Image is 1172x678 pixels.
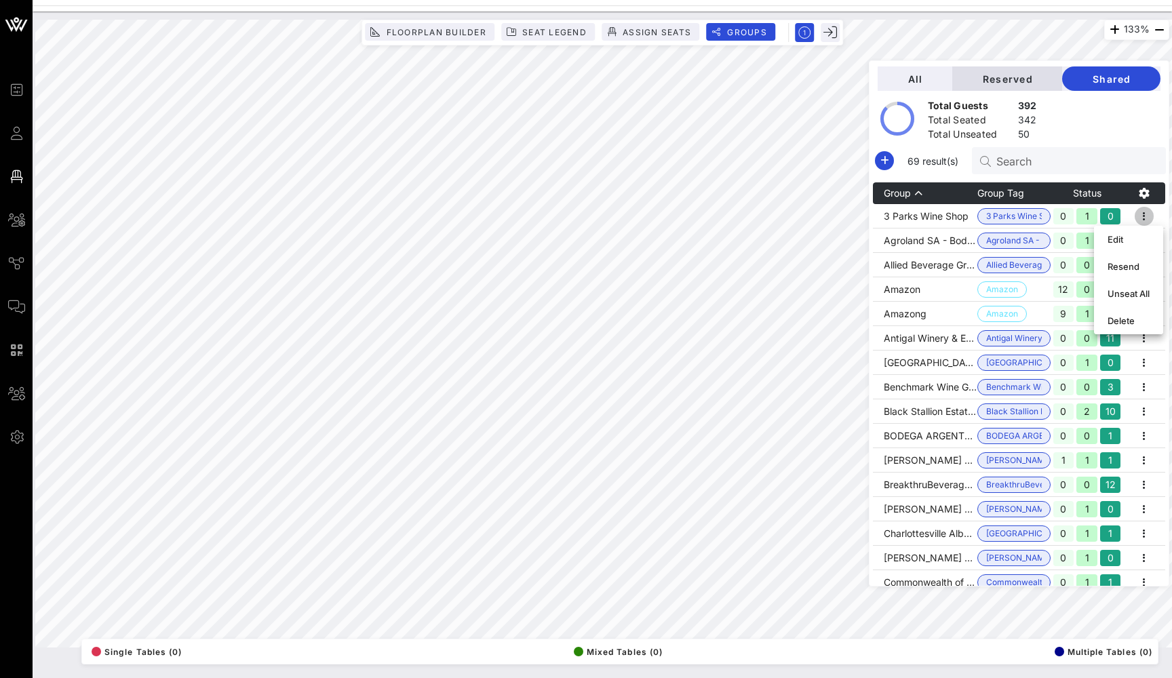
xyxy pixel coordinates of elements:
[986,428,1042,443] span: BODEGA ARGENTO & …
[1108,315,1150,326] div: Delete
[1100,403,1121,420] div: 10
[986,551,1042,565] span: [PERSON_NAME] & Partn…
[1100,355,1121,371] div: 0
[1076,452,1097,468] div: 1
[1076,257,1097,273] div: 0
[1076,550,1097,566] div: 1
[1100,208,1121,224] div: 0
[87,642,182,661] button: Single Tables (0)
[986,526,1042,541] span: [GEOGRAPHIC_DATA] A…
[1076,574,1097,591] div: 1
[1100,477,1121,493] div: 12
[92,647,182,657] span: Single Tables (0)
[1051,182,1124,204] th: Status
[873,204,977,228] td: 3 Parks Wine Shop
[1018,127,1037,144] div: 50
[986,209,1042,224] span: 3 Parks Wine Shop
[522,27,587,37] span: Seat Legend
[986,306,1018,321] span: Amazon
[986,282,1018,297] span: Amazon
[986,502,1042,517] span: [PERSON_NAME] Selecti…
[888,73,941,85] span: All
[986,355,1042,370] span: [GEOGRAPHIC_DATA] Vin…
[873,424,977,448] td: BODEGA ARGENTO & OTRONIA
[1018,113,1037,130] div: 342
[1100,452,1121,468] div: 1
[1053,257,1074,273] div: 0
[884,187,911,199] span: Group
[385,27,486,37] span: Floorplan Builder
[928,99,1013,116] div: Total Guests
[952,66,1062,91] button: Reserved
[928,113,1013,130] div: Total Seated
[570,642,663,661] button: Mixed Tables (0)
[1073,73,1150,85] span: Shared
[873,399,977,424] td: Black Stallion Estate Winery
[1100,428,1121,444] div: 1
[1100,550,1121,566] div: 0
[986,404,1042,419] span: Black Stallion Es…
[726,27,767,37] span: Groups
[1062,66,1160,91] button: Shared
[1076,233,1097,249] div: 1
[986,233,1042,248] span: Agroland SA - Bod…
[873,277,977,302] td: Amazon
[1076,525,1097,542] div: 1
[365,23,494,41] button: Floorplan Builder
[1076,379,1097,395] div: 0
[1055,647,1152,657] span: Multiple Tables (0)
[602,23,699,41] button: Assign Seats
[1053,550,1074,566] div: 0
[986,331,1042,346] span: Antigal Winery & …
[1100,501,1121,517] div: 0
[1108,288,1150,299] div: Unseat All
[873,448,977,473] td: [PERSON_NAME] Estate Winery
[1100,330,1121,346] div: 11
[873,497,977,521] td: [PERSON_NAME] Selections, Inc.
[1053,428,1074,444] div: 0
[1053,574,1074,591] div: 0
[1108,261,1150,272] div: Resend
[873,351,977,375] td: [GEOGRAPHIC_DATA] Vineyards
[1053,403,1074,420] div: 0
[1053,525,1074,542] div: 0
[1076,281,1097,298] div: 0
[1104,20,1169,40] div: 133%
[1100,574,1121,591] div: 1
[1076,355,1097,371] div: 1
[873,253,977,277] td: Allied Beverage Group
[622,27,691,37] span: Assign Seats
[1108,234,1150,245] div: Edit
[1053,355,1074,371] div: 0
[1100,525,1121,542] div: 1
[1076,403,1097,420] div: 2
[1053,306,1074,322] div: 9
[986,453,1042,468] span: [PERSON_NAME] Estate…
[1018,99,1037,116] div: 392
[873,182,977,204] th: Group: Sorted ascending. Activate to sort descending.
[1053,501,1074,517] div: 0
[706,23,775,41] button: Groups
[878,66,952,91] button: All
[873,546,977,570] td: [PERSON_NAME] & Partners
[1053,379,1074,395] div: 0
[873,302,977,326] td: Amazong
[1100,379,1121,395] div: 3
[873,326,977,351] td: Antigal Winery & Estates
[873,228,977,253] td: Agroland SA - Bodega [PERSON_NAME]
[986,380,1042,395] span: Benchmark Wine Gr…
[1076,477,1097,493] div: 0
[986,477,1042,492] span: BreakthruBeverage…
[574,647,663,657] span: Mixed Tables (0)
[1053,452,1074,468] div: 1
[873,570,977,595] td: Commonwealth of [US_STATE]
[986,575,1042,590] span: Commonwealth of V…
[1076,330,1097,346] div: 0
[1051,642,1152,661] button: Multiple Tables (0)
[873,521,977,546] td: Charlottesville Albemarle Convention & Visitors Bureau
[963,73,1051,85] span: Reserved
[1076,208,1097,224] div: 1
[501,23,595,41] button: Seat Legend
[1076,306,1097,322] div: 1
[873,473,977,497] td: BreakthruBeverage Group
